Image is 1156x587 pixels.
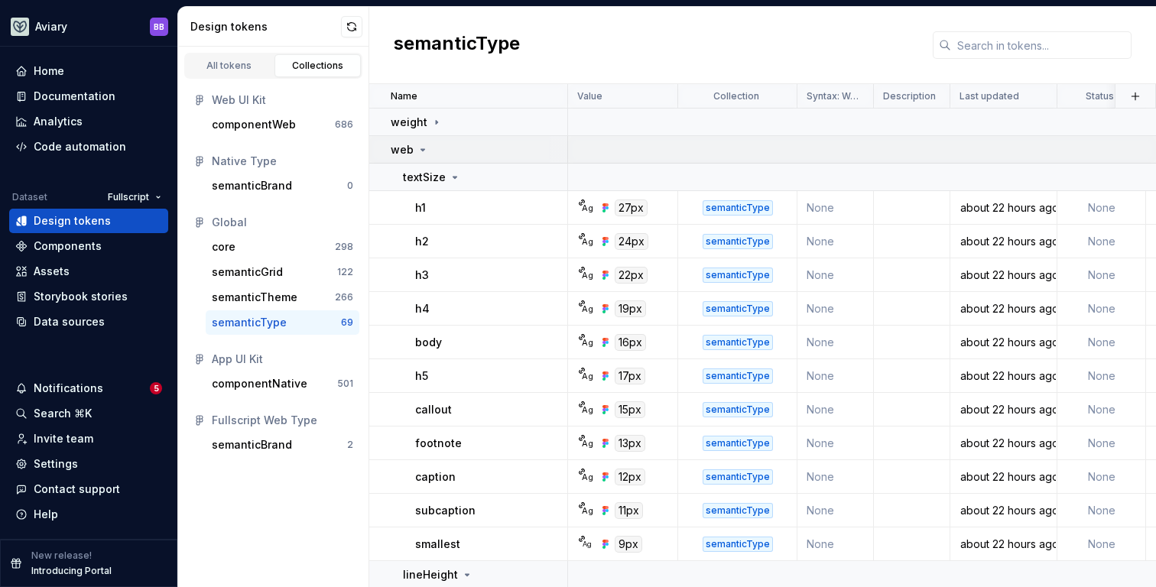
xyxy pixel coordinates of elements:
[1057,393,1146,426] td: None
[1057,225,1146,258] td: None
[206,174,359,198] button: semanticBrand0
[212,290,297,305] div: semanticTheme
[337,378,353,390] div: 501
[797,258,874,292] td: None
[34,456,78,472] div: Settings
[615,267,648,284] div: 22px
[797,494,874,527] td: None
[615,199,648,216] div: 27px
[206,235,359,259] button: core298
[212,239,235,255] div: core
[951,234,1056,249] div: about 22 hours ago
[581,303,593,315] div: Ag
[31,565,112,577] p: Introducing Portal
[797,359,874,393] td: None
[615,435,645,452] div: 13px
[713,90,759,102] p: Collection
[415,503,476,518] p: subcaption
[703,234,773,249] div: semanticType
[34,63,64,79] div: Home
[951,537,1056,552] div: about 22 hours ago
[615,334,646,351] div: 16px
[9,84,168,109] a: Documentation
[703,537,773,552] div: semanticType
[415,335,442,350] p: body
[280,60,356,72] div: Collections
[335,241,353,253] div: 298
[797,393,874,426] td: None
[703,301,773,316] div: semanticType
[206,371,359,396] button: componentNative501
[212,437,292,452] div: semanticBrand
[415,469,456,485] p: caption
[581,437,593,449] div: Ag
[34,482,120,497] div: Contact support
[797,292,874,326] td: None
[951,31,1132,59] input: Search in tokens...
[335,118,353,131] div: 686
[9,234,168,258] a: Components
[807,90,861,102] p: Syntax: Web
[703,503,773,518] div: semanticType
[1086,90,1114,102] p: Status
[154,21,164,33] div: BB
[797,326,874,359] td: None
[394,31,520,59] h2: semanticType
[212,264,283,280] div: semanticGrid
[415,402,452,417] p: callout
[703,368,773,384] div: semanticType
[34,213,111,229] div: Design tokens
[415,268,429,283] p: h3
[212,215,353,230] div: Global
[9,452,168,476] a: Settings
[206,112,359,137] button: componentWeb686
[212,117,296,132] div: componentWeb
[1057,460,1146,494] td: None
[581,269,593,281] div: Ag
[615,469,645,485] div: 12px
[212,154,353,169] div: Native Type
[703,436,773,451] div: semanticType
[9,310,168,334] a: Data sources
[31,550,92,562] p: New release!
[581,202,593,214] div: Ag
[1057,494,1146,527] td: None
[415,301,430,316] p: h4
[703,268,773,283] div: semanticType
[206,310,359,335] button: semanticType69
[581,471,593,483] div: Ag
[34,89,115,104] div: Documentation
[951,368,1056,384] div: about 22 hours ago
[9,284,168,309] a: Storybook stories
[797,527,874,561] td: None
[415,436,462,451] p: footnote
[1057,527,1146,561] td: None
[615,502,643,519] div: 11px
[347,439,353,451] div: 2
[11,18,29,36] img: 256e2c79-9abd-4d59-8978-03feab5a3943.png
[951,402,1056,417] div: about 22 hours ago
[1057,359,1146,393] td: None
[797,426,874,460] td: None
[951,503,1056,518] div: about 22 hours ago
[190,19,341,34] div: Design tokens
[9,209,168,233] a: Design tokens
[391,142,414,157] p: web
[9,426,168,451] a: Invite team
[206,433,359,457] a: semanticBrand2
[34,314,105,329] div: Data sources
[403,567,458,582] p: lineHeight
[703,200,773,216] div: semanticType
[391,90,417,102] p: Name
[615,536,642,553] div: 9px
[206,260,359,284] a: semanticGrid122
[615,401,645,418] div: 15px
[35,19,67,34] div: Aviary
[34,289,128,304] div: Storybook stories
[703,402,773,417] div: semanticType
[703,469,773,485] div: semanticType
[951,335,1056,350] div: about 22 hours ago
